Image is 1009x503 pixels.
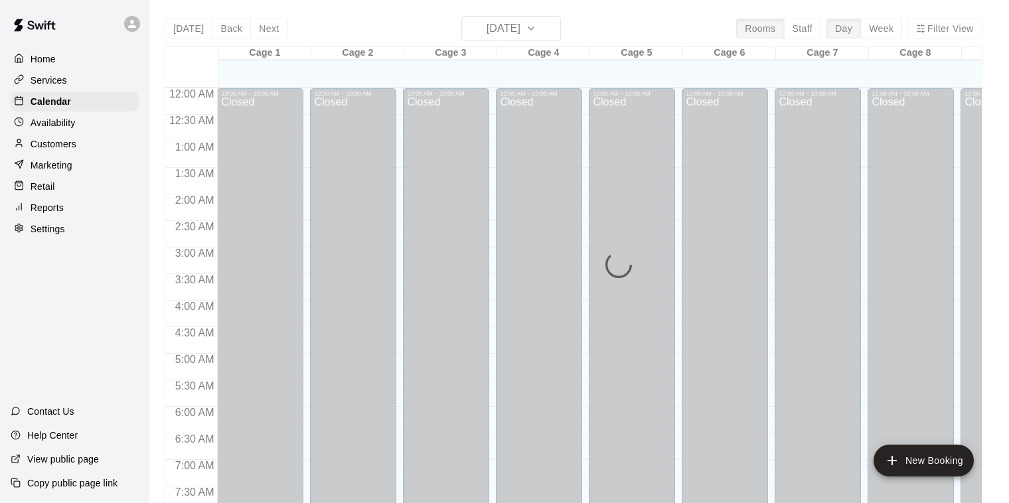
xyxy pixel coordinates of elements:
p: Marketing [31,159,72,172]
p: Contact Us [27,405,74,418]
div: 12:00 AM – 10:00 AM [314,90,392,97]
span: 6:30 AM [172,433,218,445]
button: add [874,445,974,476]
a: Customers [11,134,139,154]
span: 1:30 AM [172,168,218,179]
span: 4:30 AM [172,327,218,338]
span: 6:00 AM [172,407,218,418]
p: Settings [31,222,65,236]
span: 3:00 AM [172,248,218,259]
a: Availability [11,113,139,133]
a: Services [11,70,139,90]
div: 12:00 AM – 10:00 AM [872,90,950,97]
div: 12:00 AM – 10:00 AM [221,90,299,97]
span: 7:00 AM [172,460,218,471]
a: Home [11,49,139,69]
p: Retail [31,180,55,193]
a: Calendar [11,92,139,111]
span: 5:30 AM [172,380,218,392]
p: View public page [27,453,99,466]
span: 4:00 AM [172,301,218,312]
div: Cage 4 [497,47,590,60]
span: 1:00 AM [172,141,218,153]
div: Cage 7 [776,47,869,60]
a: Marketing [11,155,139,175]
div: 12:00 AM – 10:00 AM [686,90,764,97]
a: Reports [11,198,139,218]
p: Reports [31,201,64,214]
div: 12:00 AM – 10:00 AM [407,90,485,97]
span: 3:30 AM [172,274,218,285]
div: Cage 1 [218,47,311,60]
p: Help Center [27,429,78,442]
div: 12:00 AM – 10:00 AM [779,90,857,97]
p: Copy public page link [27,476,117,490]
span: 12:00 AM [166,88,218,100]
span: 2:30 AM [172,221,218,232]
span: 5:00 AM [172,354,218,365]
p: Home [31,52,56,66]
span: 12:30 AM [166,115,218,126]
div: Cage 8 [869,47,962,60]
a: Settings [11,219,139,239]
p: Services [31,74,67,87]
div: Cage 5 [590,47,683,60]
p: Calendar [31,95,71,108]
p: Customers [31,137,76,151]
span: 7:30 AM [172,486,218,498]
p: Availability [31,116,76,129]
div: 12:00 AM – 10:00 AM [500,90,578,97]
a: Retail [11,177,139,196]
span: 2:00 AM [172,194,218,206]
div: Cage 6 [683,47,776,60]
div: Cage 3 [404,47,497,60]
div: Cage 2 [311,47,404,60]
div: 12:00 AM – 10:00 AM [593,90,671,97]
